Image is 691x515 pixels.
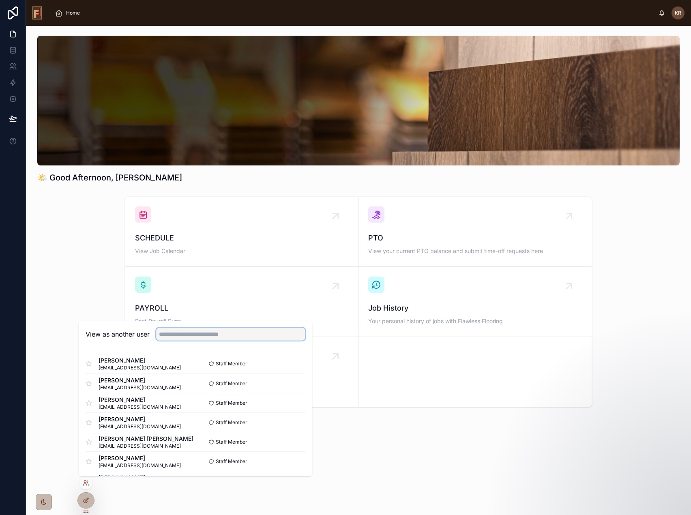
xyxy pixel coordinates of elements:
[32,6,42,19] img: App logo
[216,439,247,445] span: Staff Member
[358,267,592,337] a: Job HistoryYour personal history of jobs with Flawless Flooring
[368,317,582,325] span: Your personal history of jobs with Flawless Flooring
[216,400,247,406] span: Staff Member
[99,435,193,443] span: [PERSON_NAME] [PERSON_NAME]
[135,232,348,244] span: SCHEDULE
[99,376,181,384] span: [PERSON_NAME]
[99,462,181,469] span: [EMAIL_ADDRESS][DOMAIN_NAME]
[529,454,691,511] iframe: Intercom notifications message
[216,380,247,387] span: Staff Member
[99,384,181,391] span: [EMAIL_ADDRESS][DOMAIN_NAME]
[135,303,348,314] span: PAYROLL
[125,197,358,267] a: SCHEDULEView Job Calendar
[99,404,181,410] span: [EMAIL_ADDRESS][DOMAIN_NAME]
[368,232,582,244] span: PTO
[37,172,182,183] h1: 🌤️ Good Afternoon, [PERSON_NAME]
[216,360,247,367] span: Staff Member
[99,396,181,404] span: [PERSON_NAME]
[99,415,181,423] span: [PERSON_NAME]
[48,4,659,22] div: scrollable content
[675,10,681,16] span: KR
[52,6,86,20] a: Home
[99,423,181,430] span: [EMAIL_ADDRESS][DOMAIN_NAME]
[99,443,193,449] span: [EMAIL_ADDRESS][DOMAIN_NAME]
[99,474,181,482] span: [PERSON_NAME]
[216,419,247,426] span: Staff Member
[66,10,80,16] span: Home
[368,303,582,314] span: Job History
[135,247,348,255] span: View Job Calendar
[368,247,582,255] span: View your current PTO balance and submit time-off requests here
[125,267,358,337] a: PAYROLLPast Payroll Runs
[99,356,181,365] span: [PERSON_NAME]
[358,197,592,267] a: PTOView your current PTO balance and submit time-off requests here
[216,458,247,465] span: Staff Member
[99,365,181,371] span: [EMAIL_ADDRESS][DOMAIN_NAME]
[86,329,150,339] h2: View as another user
[135,317,348,325] span: Past Payroll Runs
[99,454,181,462] span: [PERSON_NAME]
